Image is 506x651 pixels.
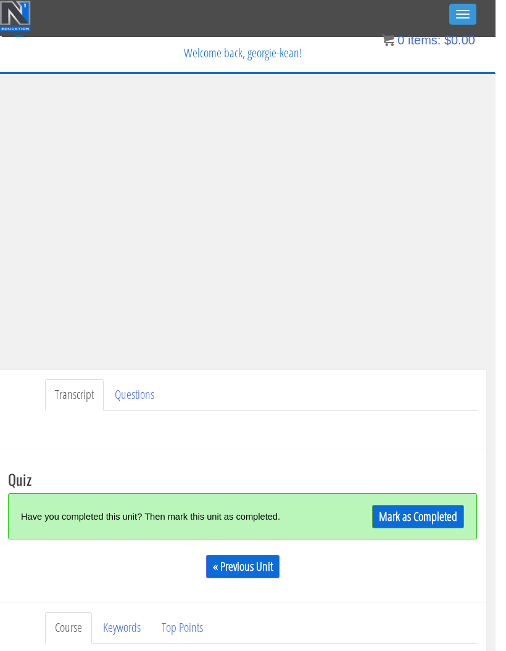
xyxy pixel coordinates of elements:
[444,33,475,47] bdi: 0.00
[382,33,475,47] a: 0 items: $0.00
[93,612,151,644] a: Keywords
[21,503,348,530] div: Have you completed this unit? Then mark this unit as completed.
[45,612,92,644] a: Course
[152,612,213,644] a: Top Points
[11,35,27,51] span: 0
[372,505,464,528] a: Mark as Completed
[382,34,394,46] img: icon11.png
[408,33,441,47] span: items:
[45,379,104,411] a: Transcript
[105,379,164,411] a: Questions
[444,33,451,47] span: $
[397,33,404,47] span: 0
[8,471,477,487] h3: Quiz
[206,555,280,578] a: « Previous Unit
